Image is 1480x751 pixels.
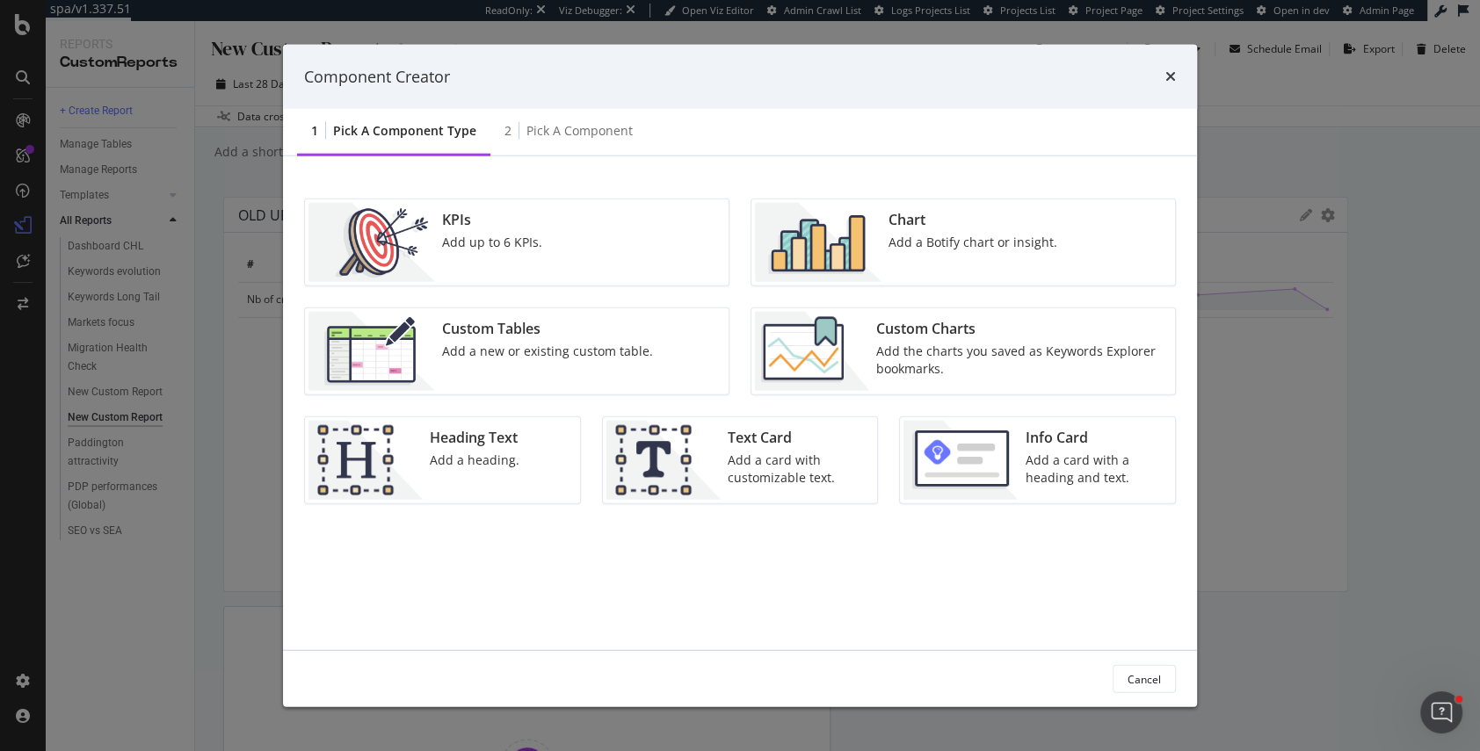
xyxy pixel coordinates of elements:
div: Add a card with customizable text. [728,451,867,487]
img: CtJ9-kHf.png [308,421,423,500]
button: Cancel [1113,665,1176,693]
div: Info Card [1025,428,1164,448]
img: BHjNRGjj.png [755,203,881,282]
div: 1 [311,122,318,140]
div: Add the charts you saved as Keywords Explorer bookmarks. [876,343,1164,378]
img: Chdk0Fza.png [755,312,869,391]
div: Add a Botify chart or insight. [889,234,1057,251]
div: Add a new or existing custom table. [442,343,653,360]
div: Add a card with a heading and text. [1025,451,1164,487]
div: modal [283,44,1197,707]
div: Heading Text [430,428,519,448]
img: __UUOcd1.png [308,203,435,282]
div: Pick a Component [526,122,633,140]
img: CzM_nd8v.png [308,312,435,391]
div: Add up to 6 KPIs. [442,234,542,251]
div: Custom Tables [442,319,653,339]
div: Chart [889,210,1057,230]
div: Custom Charts [876,319,1164,339]
img: CIPqJSrR.png [606,421,721,500]
div: Cancel [1128,671,1161,686]
div: Component Creator [304,65,450,88]
img: 9fcGIRyhgxRLRpur6FCk681sBQ4rDmX99LnU5EkywwAAAAAElFTkSuQmCC [903,421,1018,500]
div: KPIs [442,210,542,230]
iframe: Intercom live chat [1420,691,1462,733]
div: times [1165,65,1176,88]
div: Pick a Component type [333,122,476,140]
div: 2 [504,122,511,140]
div: Text Card [728,428,867,448]
div: Add a heading. [430,451,519,469]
